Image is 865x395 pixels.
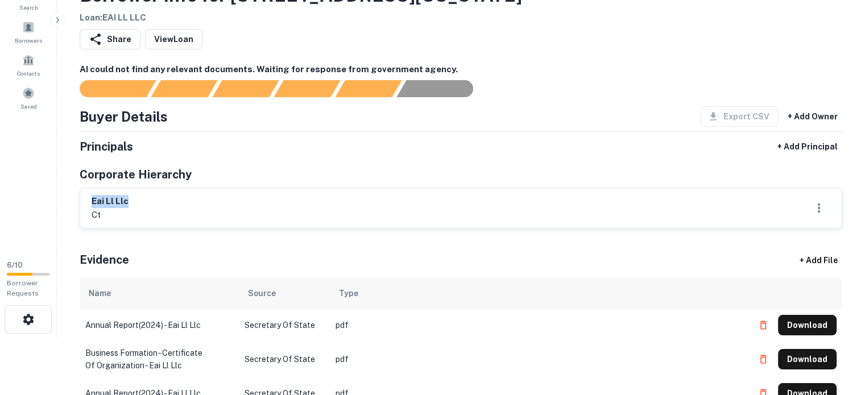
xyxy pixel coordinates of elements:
[151,80,217,97] div: Your request is received and processing...
[80,29,140,49] button: Share
[80,138,133,155] h5: Principals
[89,286,111,300] div: Name
[808,304,865,359] iframe: Chat Widget
[80,251,129,268] h5: Evidence
[239,309,330,341] td: Secretary of State
[80,166,192,183] h5: Corporate Hierarchy
[80,11,522,24] h6: Loan : EAI LL LLC
[3,16,53,47] a: Borrowers
[80,277,239,309] th: Name
[19,3,38,12] span: Search
[339,286,358,300] div: Type
[335,80,402,97] div: Principals found, still searching for contact information. This may take time...
[80,63,842,76] h6: AI could not find any relevant documents. Waiting for response from government agency.
[15,36,42,45] span: Borrowers
[778,315,837,335] button: Download
[80,309,239,341] td: annual report(2024) - eai ll llc
[248,286,276,300] div: Source
[778,349,837,369] button: Download
[274,80,340,97] div: Principals found, AI now looking for contact information...
[80,341,239,377] td: business formation - certificate of organization - eai ll llc
[92,208,129,222] p: ct
[92,195,129,208] h6: eai ll llc
[779,250,858,271] div: + Add File
[3,82,53,113] a: Saved
[66,80,151,97] div: Sending borrower request to AI...
[753,316,773,334] button: Delete file
[20,102,37,111] span: Saved
[145,29,202,49] a: ViewLoan
[239,277,330,309] th: Source
[3,49,53,80] a: Contacts
[773,136,842,157] button: + Add Principal
[7,279,39,297] span: Borrower Requests
[80,106,168,127] h4: Buyer Details
[330,341,747,377] td: pdf
[330,309,747,341] td: pdf
[330,277,747,309] th: Type
[7,261,23,269] span: 6 / 10
[397,80,487,97] div: AI fulfillment process complete.
[753,350,773,368] button: Delete file
[239,341,330,377] td: Secretary of State
[17,69,40,78] span: Contacts
[212,80,279,97] div: Documents found, AI parsing details...
[783,106,842,127] button: + Add Owner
